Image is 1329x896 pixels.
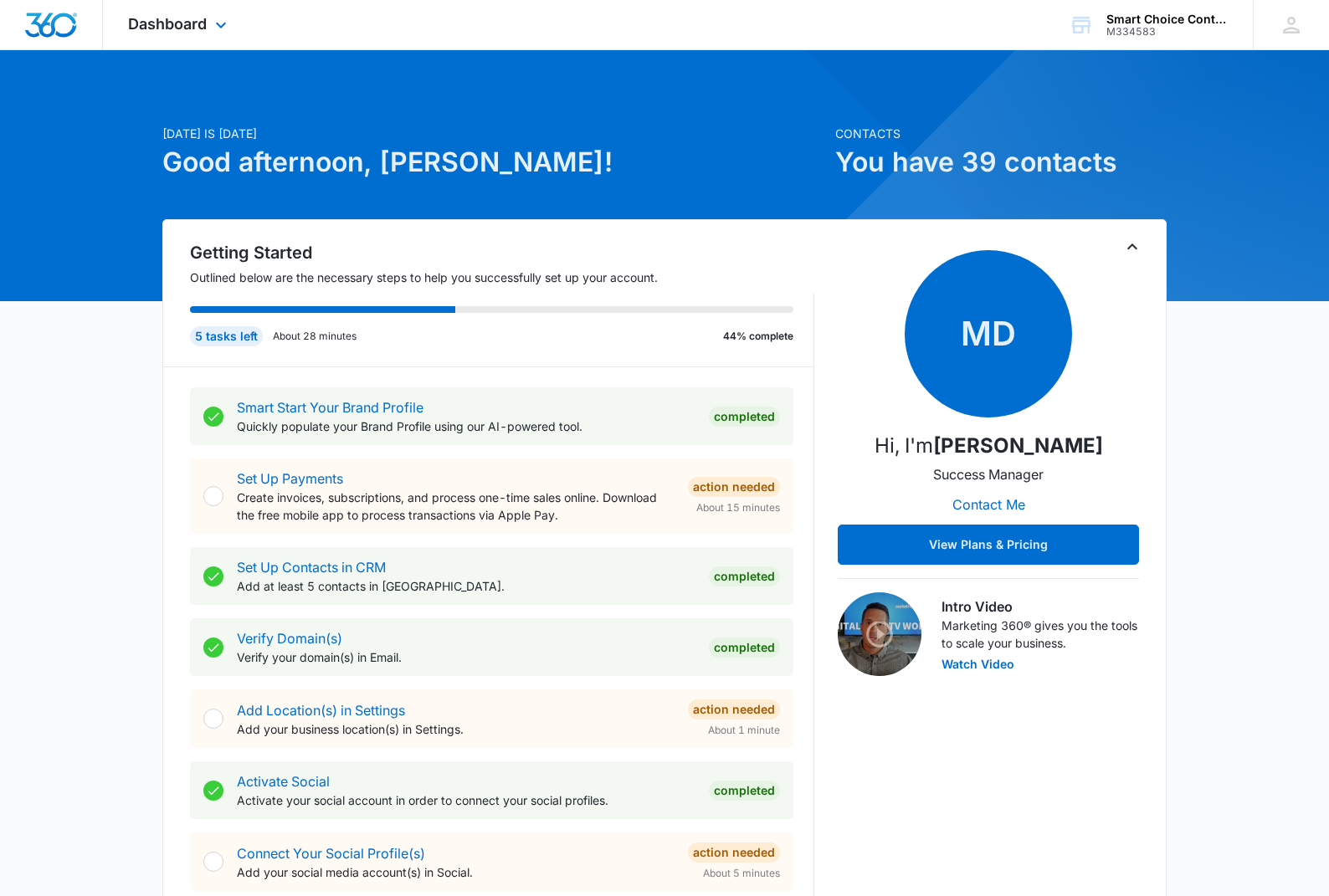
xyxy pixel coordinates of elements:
[688,477,780,497] div: Action Needed
[190,326,263,346] div: 5 tasks left
[1106,26,1229,38] div: account id
[237,648,695,666] p: Verify your domain(s) in Email.
[723,329,793,344] p: 44% complete
[237,720,675,738] p: Add your business location(s) in Settings.
[237,773,330,790] a: Activate Social
[237,559,386,576] a: Set Up Contacts in CRM
[237,417,695,435] p: Quickly populate your Brand Profile using our AI-powered tool.
[237,791,695,809] p: Activate your social account in order to connect your social profiles.
[237,577,695,595] p: Add at least 5 contacts in [GEOGRAPHIC_DATA].
[905,250,1072,417] span: MD
[875,431,1103,461] p: Hi, I'm
[703,866,780,881] span: About 5 minutes
[162,125,825,142] p: [DATE] is [DATE]
[128,15,207,33] span: Dashboard
[237,470,343,487] a: Set Up Payments
[237,630,342,647] a: Verify Domain(s)
[709,781,780,801] div: Completed
[237,702,405,719] a: Add Location(s) in Settings
[835,125,1167,142] p: Contacts
[709,566,780,586] div: Completed
[709,637,780,658] div: Completed
[933,464,1044,484] p: Success Manager
[696,500,780,515] span: About 15 minutes
[708,723,780,738] span: About 1 minute
[237,399,423,416] a: Smart Start Your Brand Profile
[688,842,780,863] div: Action Needed
[838,525,1139,565] button: View Plans & Pricing
[162,142,825,182] h1: Good afternoon, [PERSON_NAME]!
[237,845,425,862] a: Connect Your Social Profile(s)
[190,240,814,265] h2: Getting Started
[835,142,1167,182] h1: You have 39 contacts
[688,699,780,719] div: Action Needed
[1106,13,1229,26] div: account name
[190,269,814,286] p: Outlined below are the necessary steps to help you successfully set up your account.
[1122,237,1142,257] button: Toggle Collapse
[936,484,1042,525] button: Contact Me
[237,863,675,881] p: Add your social media account(s) in Social.
[838,592,921,676] img: Intro Video
[942,596,1139,617] h3: Intro Video
[237,489,675,524] p: Create invoices, subscriptions, and process one-time sales online. Download the free mobile app t...
[933,433,1103,458] strong: [PERSON_NAME]
[709,407,780,427] div: Completed
[273,329,357,344] p: About 28 minutes
[942,617,1139,652] p: Marketing 360® gives you the tools to scale your business.
[942,658,1014,670] button: Watch Video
